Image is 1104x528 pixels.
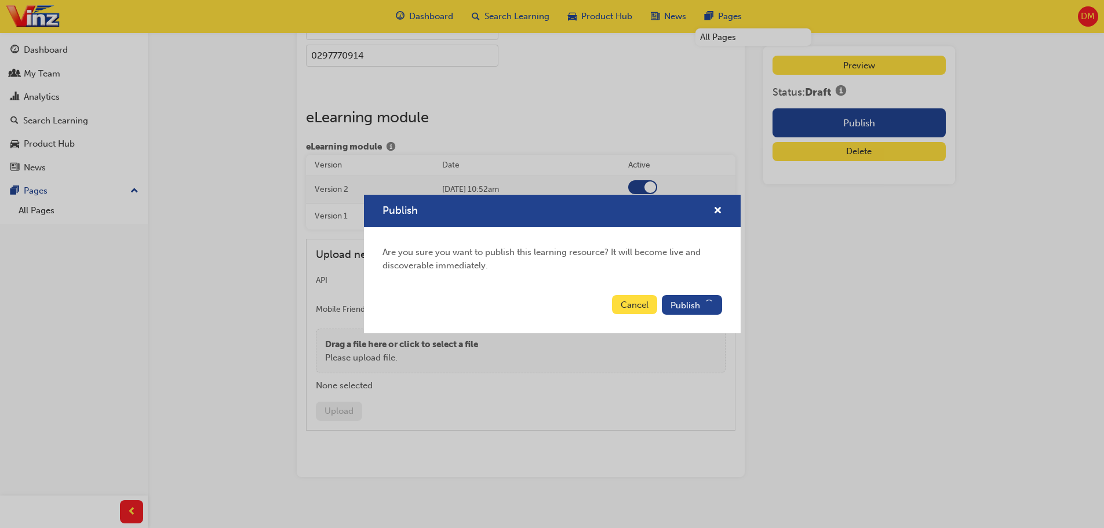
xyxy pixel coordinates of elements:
div: Are you sure you want to publish this learning resource? It will become live and discoverable imm... [364,227,741,290]
span: Publish [671,300,700,311]
button: Publish [662,295,722,315]
span: Publish [382,204,418,217]
span: cross-icon [713,206,722,217]
button: Cancel [612,295,657,314]
div: Publish [364,195,741,334]
button: cross-icon [713,204,722,219]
